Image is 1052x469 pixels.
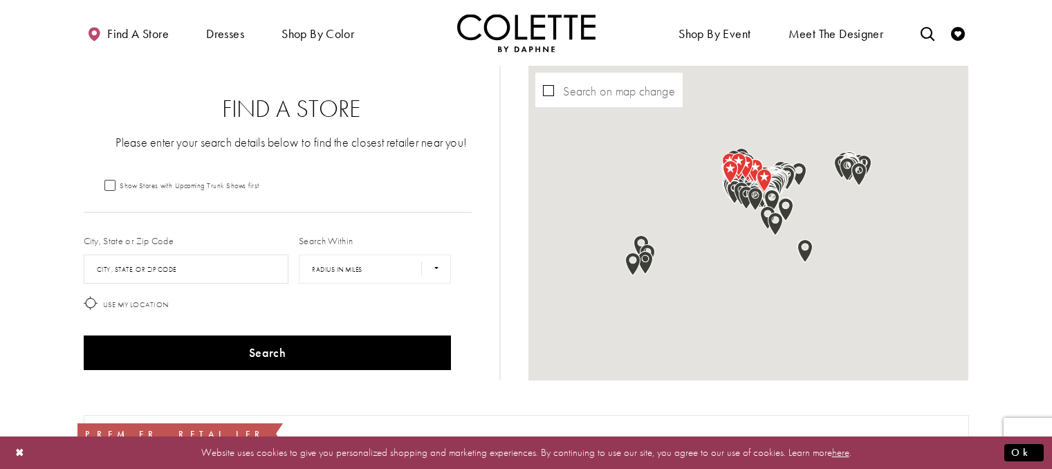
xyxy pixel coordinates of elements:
div: Map with store locations [528,66,968,380]
p: Website uses cookies to give you personalized shopping and marketing experiences. By continuing t... [100,443,952,462]
label: City, State or Zip Code [84,234,174,248]
a: here [832,445,849,459]
a: Check Wishlist [948,14,968,52]
select: Radius In Miles [299,255,451,284]
a: Meet the designer [785,14,887,52]
h2: Find a Store [111,95,472,123]
span: Meet the designer [788,27,884,41]
a: Toggle search [917,14,938,52]
span: Find a store [107,27,169,41]
img: Colette by Daphne [457,14,596,52]
label: Search Within [299,234,353,248]
span: Shop by color [282,27,354,41]
span: Shop by color [278,14,358,52]
span: Shop By Event [675,14,754,52]
span: Dresses [206,27,244,41]
span: Premier Retailer [85,428,266,440]
button: Submit Dialog [1004,444,1044,461]
p: Please enter your search details below to find the closest retailer near you! [111,134,472,151]
a: Visit Home Page [457,14,596,52]
a: Find a store [84,14,172,52]
span: Shop By Event [679,27,750,41]
button: Search [84,335,452,370]
span: Dresses [203,14,248,52]
button: Close Dialog [8,441,32,465]
input: City, State, or ZIP Code [84,255,289,284]
span: Show Stores with Upcoming Trunk Shows first [120,181,259,190]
